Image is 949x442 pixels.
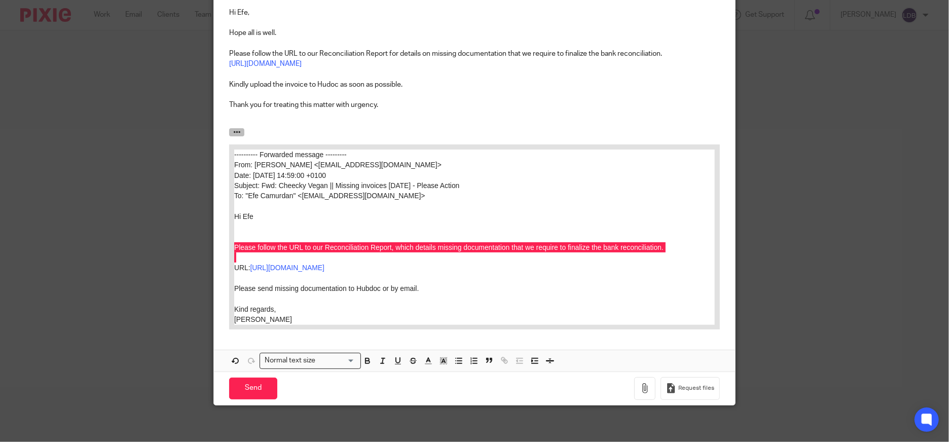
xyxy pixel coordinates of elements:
[661,377,719,400] button: Request files
[262,355,317,366] span: Normal text size
[318,355,355,366] input: Search for option
[229,49,720,59] p: Please follow the URL to our Reconciliation Report for details on missing documentation that we r...
[229,100,720,110] p: Thank you for treating this matter with urgency.
[260,353,361,369] div: Search for option
[229,28,720,38] p: Hope all is well.
[16,114,90,122] a: [URL][DOMAIN_NAME]
[229,80,720,90] p: Kindly upload the invoice to Hudoc as soon as possible.
[229,378,277,399] input: Send
[678,384,714,392] span: Request files
[229,60,302,67] a: [URL][DOMAIN_NAME]
[229,8,720,18] p: Hi Efe,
